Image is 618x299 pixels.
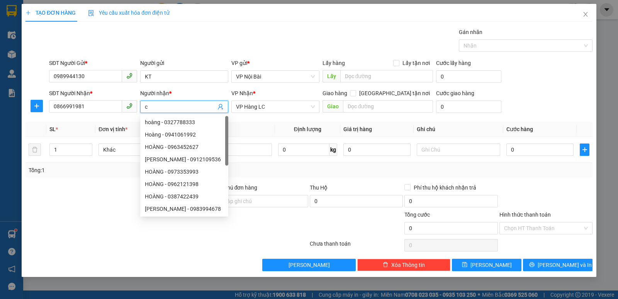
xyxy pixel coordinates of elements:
[580,147,589,153] span: plus
[140,190,228,203] div: HOÀNG - 0387422439
[529,262,535,268] span: printer
[215,195,308,207] input: Ghi chú đơn hàng
[98,126,127,132] span: Đơn vị tính
[323,60,345,66] span: Lấy hàng
[323,70,340,82] span: Lấy
[404,212,430,218] span: Tổng cước
[462,262,467,268] span: save
[49,89,137,97] div: SĐT Người Nhận
[399,59,433,67] span: Lấy tận nơi
[231,90,253,96] span: VP Nhận
[140,203,228,215] div: duy HOÀNG - 0983994678
[49,126,56,132] span: SL
[236,71,315,82] span: VP Nội Bài
[145,205,224,213] div: [PERSON_NAME] - 0983994678
[343,126,372,132] span: Giá trị hàng
[140,128,228,141] div: Hoàng - 0941061992
[329,144,337,156] span: kg
[31,103,42,109] span: plus
[343,144,411,156] input: 0
[582,11,589,17] span: close
[323,90,347,96] span: Giao hàng
[103,144,177,155] span: Khác
[294,126,321,132] span: Định lượng
[215,185,258,191] label: Ghi chú đơn hàng
[25,10,31,15] span: plus
[145,192,224,201] div: HOÀNG - 0387422439
[436,60,471,66] label: Cước lấy hàng
[523,259,593,271] button: printer[PERSON_NAME] và In
[391,261,425,269] span: Xóa Thông tin
[145,180,224,188] div: HOÀNG - 0962121398
[436,101,501,113] input: Cước giao hàng
[145,130,224,139] div: Hoàng - 0941061992
[470,261,512,269] span: [PERSON_NAME]
[31,100,43,112] button: plus
[29,144,41,156] button: delete
[289,261,330,269] span: [PERSON_NAME]
[411,183,479,192] span: Phí thu hộ khách nhận trả
[145,143,224,151] div: HOÀNG - 0963452627
[575,4,596,26] button: Close
[323,100,343,113] span: Giao
[580,144,589,156] button: plus
[29,166,239,174] div: Tổng: 1
[145,155,224,164] div: [PERSON_NAME] - 0912109536
[126,103,132,109] span: phone
[436,70,501,83] input: Cước lấy hàng
[310,185,328,191] span: Thu Hộ
[140,166,228,178] div: HOÀNG - 0973353993
[499,212,551,218] label: Hình thức thanh toán
[538,261,592,269] span: [PERSON_NAME] và In
[140,153,228,166] div: Hoàng Anh - 0912109536
[436,90,474,96] label: Cước giao hàng
[309,239,404,253] div: Chưa thanh toán
[340,70,433,82] input: Dọc đường
[343,100,433,113] input: Dọc đường
[145,118,224,126] div: hoàng - 0327788333
[356,89,433,97] span: [GEOGRAPHIC_DATA] tận nơi
[417,144,500,156] input: Ghi Chú
[140,178,228,190] div: HOÀNG - 0962121398
[88,10,94,16] img: icon
[140,141,228,153] div: HOÀNG - 0963452627
[145,167,224,176] div: HOÀNG - 0973353993
[262,259,355,271] button: [PERSON_NAME]
[126,73,132,79] span: phone
[414,122,503,137] th: Ghi chú
[140,116,228,128] div: hoàng - 0327788333
[140,59,228,67] div: Người gửi
[49,59,137,67] div: SĐT Người Gửi
[88,10,170,16] span: Yêu cầu xuất hóa đơn điện tử
[236,101,315,113] span: VP Hàng LC
[357,259,450,271] button: deleteXóa Thông tin
[452,259,521,271] button: save[PERSON_NAME]
[140,89,228,97] div: Người nhận
[231,59,319,67] div: VP gửi
[459,29,482,35] label: Gán nhãn
[188,144,272,156] input: VD: Bàn, Ghế
[383,262,388,268] span: delete
[25,10,76,16] span: TẠO ĐƠN HÀNG
[217,104,224,110] span: user-add
[506,126,533,132] span: Cước hàng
